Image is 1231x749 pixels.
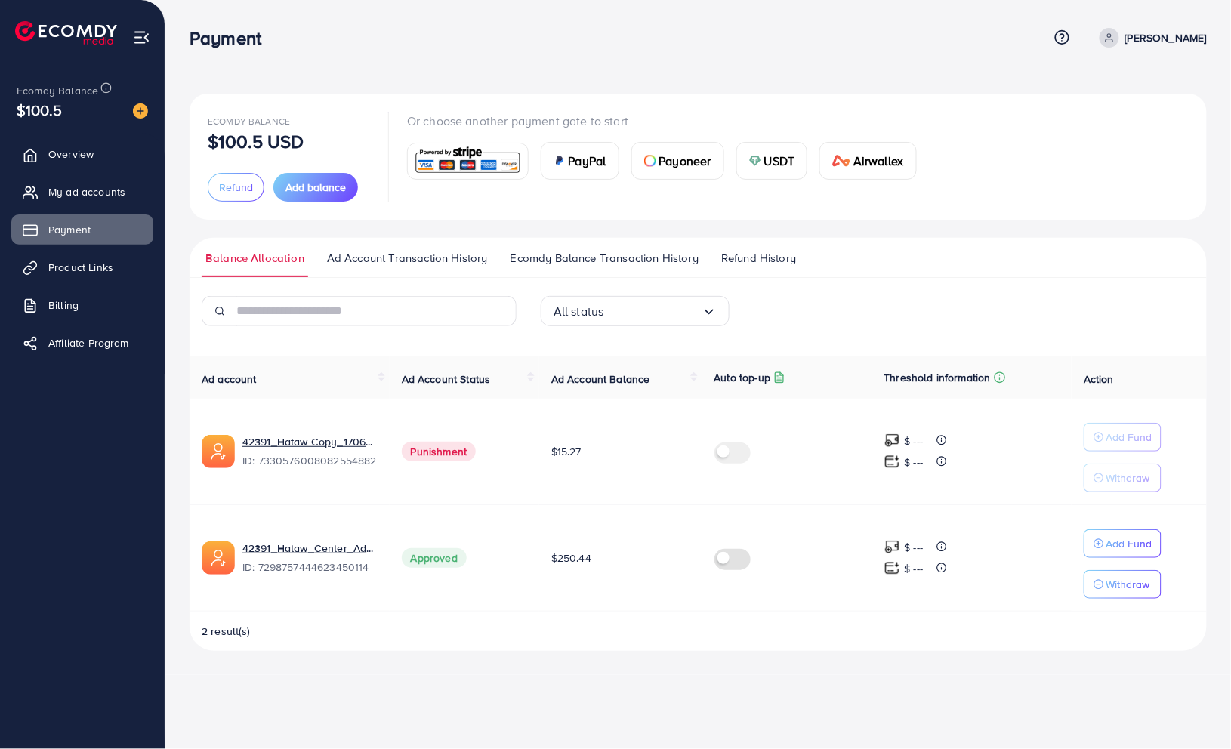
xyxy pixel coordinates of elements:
img: top-up amount [884,539,900,555]
a: 42391_Hataw Copy_1706782767011 [242,434,378,449]
span: $250.44 [551,550,591,566]
p: Auto top-up [714,368,771,387]
img: top-up amount [884,454,900,470]
img: card [644,155,656,167]
h3: Payment [190,27,273,49]
span: ID: 7298757444623450114 [242,559,378,575]
a: cardUSDT [736,142,808,180]
span: Product Links [48,260,113,275]
button: Withdraw [1084,464,1162,492]
a: Payment [11,214,153,245]
span: Airwallex [853,152,903,170]
a: Affiliate Program [11,328,153,358]
a: cardPayPal [541,142,619,180]
span: Add balance [285,180,346,195]
img: logo [15,21,117,45]
span: Payoneer [659,152,711,170]
a: [PERSON_NAME] [1094,28,1207,48]
span: PayPal [569,152,606,170]
p: $100.5 USD [208,132,304,150]
a: cardAirwallex [819,142,916,180]
div: <span class='underline'>42391_Hataw Copy_1706782767011</span></br>7330576008082554882 [242,434,378,469]
div: Search for option [541,296,730,326]
span: Approved [402,548,467,568]
a: Overview [11,139,153,169]
img: card [832,155,850,167]
span: Balance Allocation [205,250,304,267]
button: Refund [208,173,264,202]
iframe: Chat [1167,681,1220,738]
img: ic-ads-acc.e4c84228.svg [202,435,235,468]
button: Add Fund [1084,529,1162,558]
p: Add Fund [1106,428,1152,446]
img: top-up amount [884,560,900,576]
input: Search for option [604,300,702,323]
span: Billing [48,297,79,313]
span: Affiliate Program [48,335,129,350]
button: Add Fund [1084,423,1162,452]
span: Ad Account Balance [551,371,650,387]
img: ic-ads-acc.e4c84228.svg [202,541,235,575]
span: Payment [48,222,91,237]
span: 2 result(s) [202,624,251,639]
a: Billing [11,290,153,320]
button: Add balance [273,173,358,202]
p: Or choose another payment gate to start [407,112,929,130]
a: card [407,143,529,180]
p: Add Fund [1106,535,1152,553]
span: $100.5 [17,99,62,121]
p: Threshold information [884,368,991,387]
span: Action [1084,371,1114,387]
span: Ad Account Transaction History [327,250,488,267]
p: $ --- [905,559,924,578]
img: card [412,145,523,177]
span: Refund [219,180,253,195]
span: Ad account [202,371,257,387]
img: image [133,103,148,119]
p: Withdraw [1106,575,1149,593]
img: top-up amount [884,433,900,448]
img: card [554,155,566,167]
img: card [749,155,761,167]
span: USDT [764,152,795,170]
span: Ecomdy Balance [208,115,290,128]
p: $ --- [905,432,924,450]
span: Overview [48,146,94,162]
span: Punishment [402,442,477,461]
span: ID: 7330576008082554882 [242,453,378,468]
p: Withdraw [1106,469,1149,487]
span: All status [554,300,604,323]
p: [PERSON_NAME] [1125,29,1207,47]
span: Ecomdy Balance Transaction History [511,250,699,267]
p: $ --- [905,453,924,471]
a: cardPayoneer [631,142,724,180]
span: Ad Account Status [402,371,491,387]
span: Ecomdy Balance [17,83,98,98]
div: <span class='underline'>42391_Hataw_Center_Ads_1699374430760</span></br>7298757444623450114 [242,541,378,575]
span: My ad accounts [48,184,125,199]
a: My ad accounts [11,177,153,207]
a: Product Links [11,252,153,282]
button: Withdraw [1084,570,1162,599]
span: Refund History [721,250,796,267]
p: $ --- [905,538,924,556]
a: 42391_Hataw_Center_Ads_1699374430760 [242,541,378,556]
img: menu [133,29,150,46]
span: $15.27 [551,444,582,459]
